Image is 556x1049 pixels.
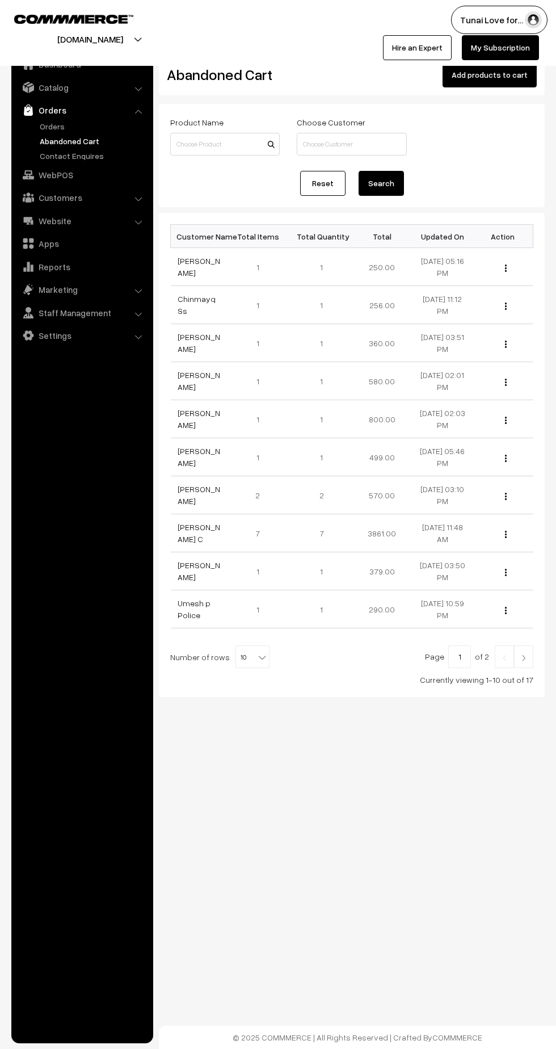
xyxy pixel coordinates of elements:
[473,225,533,248] th: Action
[159,1026,556,1049] footer: © 2025 COMMMERCE | All Rights Reserved | Crafted By
[300,171,346,196] a: Reset
[292,590,352,628] td: 1
[505,493,507,500] img: Menu
[499,654,509,661] img: Left
[178,332,220,354] a: [PERSON_NAME]
[292,324,352,362] td: 1
[525,11,542,28] img: user
[14,257,149,277] a: Reports
[352,248,412,286] td: 250.00
[178,484,220,506] a: [PERSON_NAME]
[505,607,507,614] img: Menu
[170,651,230,663] span: Number of rows
[412,400,473,438] td: [DATE] 02:03 PM
[432,1033,482,1042] a: COMMMERCE
[352,324,412,362] td: 360.00
[231,248,292,286] td: 1
[292,225,352,248] th: Total Quantity
[231,514,292,552] td: 7
[297,133,406,156] input: Choose Customer
[412,324,473,362] td: [DATE] 03:51 PM
[505,569,507,576] img: Menu
[14,279,149,300] a: Marketing
[14,303,149,323] a: Staff Management
[178,560,220,582] a: [PERSON_NAME]
[231,552,292,590] td: 1
[178,522,220,544] a: [PERSON_NAME] C
[14,100,149,120] a: Orders
[352,552,412,590] td: 379.00
[505,417,507,424] img: Menu
[352,590,412,628] td: 290.00
[352,286,412,324] td: 256.00
[235,645,269,668] span: 10
[352,225,412,248] th: Total
[14,15,133,23] img: COMMMERCE
[519,654,529,661] img: Right
[359,171,404,196] button: Search
[231,286,292,324] td: 1
[443,62,537,87] button: Add products to cart
[231,400,292,438] td: 1
[475,652,489,661] span: of 2
[412,552,473,590] td: [DATE] 03:50 PM
[231,225,292,248] th: Total Items
[231,476,292,514] td: 2
[14,211,149,231] a: Website
[170,674,533,686] div: Currently viewing 1-10 out of 17
[292,286,352,324] td: 1
[231,590,292,628] td: 1
[14,77,149,98] a: Catalog
[383,35,452,60] a: Hire an Expert
[505,531,507,538] img: Menu
[231,438,292,476] td: 1
[14,187,149,208] a: Customers
[292,552,352,590] td: 1
[352,400,412,438] td: 800.00
[352,514,412,552] td: 3861.00
[292,476,352,514] td: 2
[170,116,224,128] label: Product Name
[352,476,412,514] td: 570.00
[352,438,412,476] td: 499.00
[14,165,149,185] a: WebPOS
[231,362,292,400] td: 1
[178,256,220,278] a: [PERSON_NAME]
[37,150,149,162] a: Contact Enquires
[451,6,547,34] button: Tunai Love for…
[178,408,220,430] a: [PERSON_NAME]
[412,225,473,248] th: Updated On
[505,379,507,386] img: Menu
[412,362,473,400] td: [DATE] 02:01 PM
[231,324,292,362] td: 1
[236,646,269,669] span: 10
[292,248,352,286] td: 1
[412,514,473,552] td: [DATE] 11:48 AM
[352,362,412,400] td: 580.00
[292,400,352,438] td: 1
[462,35,539,60] a: My Subscription
[178,370,220,392] a: [PERSON_NAME]
[412,476,473,514] td: [DATE] 03:10 PM
[167,66,279,83] h2: Abandoned Cart
[178,598,210,620] a: Umesh p Police
[292,438,352,476] td: 1
[412,248,473,286] td: [DATE] 05:16 PM
[37,135,149,147] a: Abandoned Cart
[505,455,507,462] img: Menu
[292,362,352,400] td: 1
[178,446,220,468] a: [PERSON_NAME]
[412,590,473,628] td: [DATE] 10:59 PM
[412,438,473,476] td: [DATE] 05:46 PM
[297,116,365,128] label: Choose Customer
[170,133,280,156] input: Choose Product
[505,265,507,272] img: Menu
[14,325,149,346] a: Settings
[171,225,231,248] th: Customer Name
[37,120,149,132] a: Orders
[412,286,473,324] td: [DATE] 11:12 PM
[505,303,507,310] img: Menu
[425,652,444,661] span: Page
[14,11,113,25] a: COMMMERCE
[18,25,163,53] button: [DOMAIN_NAME]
